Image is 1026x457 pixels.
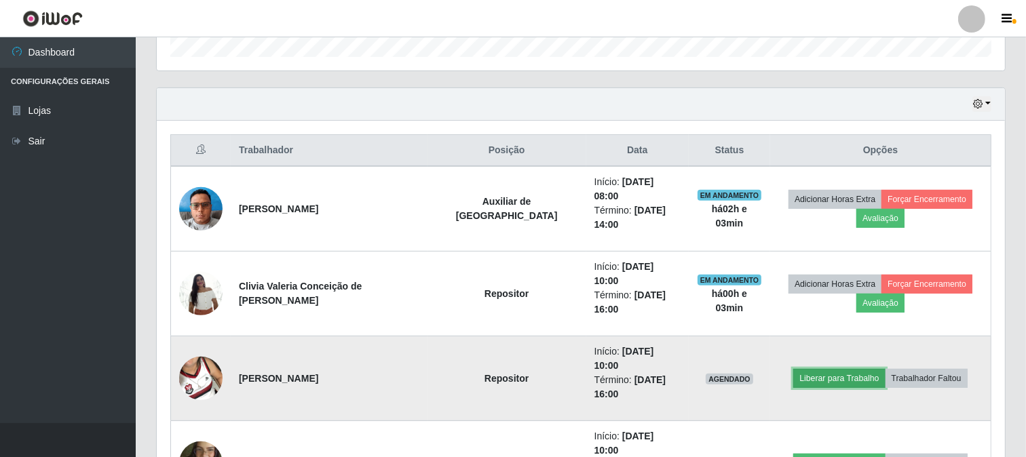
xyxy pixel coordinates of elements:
button: Trabalhador Faltou [886,369,968,388]
strong: há 02 h e 03 min [712,203,747,228]
th: Data [586,135,689,167]
button: Avaliação [856,294,905,313]
li: Término: [594,288,681,317]
button: Adicionar Horas Extra [788,275,881,294]
th: Posição [427,135,586,167]
strong: [PERSON_NAME] [239,203,318,214]
button: Forçar Encerramento [881,275,972,294]
button: Avaliação [856,209,905,228]
strong: há 00 h e 03 min [712,288,747,313]
time: [DATE] 10:00 [594,346,654,371]
li: Início: [594,175,681,203]
li: Término: [594,203,681,232]
strong: [PERSON_NAME] [239,373,318,384]
img: CoreUI Logo [22,10,83,27]
li: Início: [594,344,681,373]
button: Liberar para Trabalho [793,369,885,388]
strong: Repositor [484,373,529,384]
span: EM ANDAMENTO [698,275,762,285]
img: 1744230818222.jpeg [179,340,223,417]
th: Opções [770,135,991,167]
span: AGENDADO [706,374,753,384]
th: Trabalhador [231,135,427,167]
li: Início: [594,260,681,288]
strong: Auxiliar de [GEOGRAPHIC_DATA] [456,196,558,221]
time: [DATE] 10:00 [594,431,654,456]
time: [DATE] 08:00 [594,176,654,201]
time: [DATE] 10:00 [594,261,654,286]
strong: Repositor [484,288,529,299]
strong: Clivia Valeria Conceição de [PERSON_NAME] [239,281,362,306]
img: 1667645848902.jpeg [179,264,223,322]
button: Forçar Encerramento [881,190,972,209]
th: Status [689,135,770,167]
li: Término: [594,373,681,401]
span: EM ANDAMENTO [698,190,762,201]
img: 1728993932002.jpeg [179,180,223,237]
button: Adicionar Horas Extra [788,190,881,209]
